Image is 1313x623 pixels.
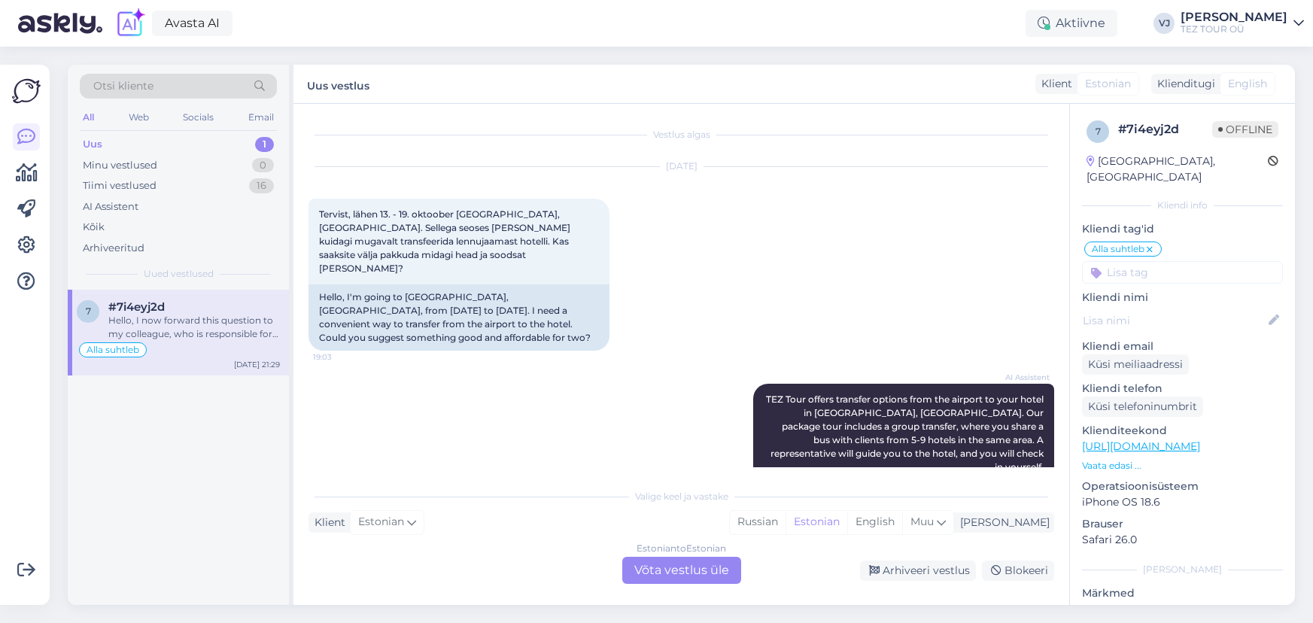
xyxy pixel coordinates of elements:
div: Arhiveeritud [83,241,144,256]
div: Russian [730,511,786,533]
div: Blokeeri [982,561,1054,581]
p: Klienditeekond [1082,423,1283,439]
div: 16 [249,178,274,193]
span: Alla suhtleb [87,345,139,354]
div: Kliendi info [1082,199,1283,212]
div: # 7i4eyj2d [1118,120,1212,138]
div: Tiimi vestlused [83,178,157,193]
p: Brauser [1082,516,1283,532]
div: VJ [1153,13,1175,34]
span: 7 [86,305,91,317]
div: [DATE] [308,160,1054,173]
span: Otsi kliente [93,78,153,94]
div: Klient [1035,76,1072,92]
span: #7i4eyj2d [108,300,165,314]
div: [DATE] 21:29 [234,359,280,370]
span: AI Assistent [993,372,1050,383]
div: 1 [255,137,274,152]
p: Operatsioonisüsteem [1082,479,1283,494]
div: [PERSON_NAME] [954,515,1050,530]
span: Alla suhtleb [1092,245,1144,254]
div: Arhiveeri vestlus [860,561,976,581]
div: Valige keel ja vastake [308,490,1054,503]
div: Klient [308,515,345,530]
span: 7 [1096,126,1101,137]
p: Kliendi nimi [1082,290,1283,305]
div: [GEOGRAPHIC_DATA], [GEOGRAPHIC_DATA] [1087,153,1268,185]
a: [PERSON_NAME]TEZ TOUR OÜ [1181,11,1304,35]
div: Minu vestlused [83,158,157,173]
div: 0 [252,158,274,173]
div: Võta vestlus üle [622,557,741,584]
input: Lisa tag [1082,261,1283,284]
div: Küsi meiliaadressi [1082,354,1189,375]
label: Uus vestlus [307,74,369,94]
div: Uus [83,137,102,152]
div: English [847,511,902,533]
div: Hello, I now forward this question to my colleague, who is responsible for this. The reply will b... [108,314,280,341]
span: Offline [1212,121,1278,138]
img: explore-ai [114,8,146,39]
span: TEZ Tour offers transfer options from the airport to your hotel in [GEOGRAPHIC_DATA], [GEOGRAPHIC... [764,394,1046,567]
div: Aktiivne [1026,10,1117,37]
p: Kliendi tag'id [1082,221,1283,237]
div: Web [126,108,152,127]
p: Märkmed [1082,585,1283,601]
div: AI Assistent [83,199,138,214]
span: Estonian [358,514,404,530]
span: Uued vestlused [144,267,214,281]
a: [URL][DOMAIN_NAME] [1082,439,1200,453]
span: 19:03 [313,351,369,363]
input: Lisa nimi [1083,312,1266,329]
div: Estonian [786,511,847,533]
div: Email [245,108,277,127]
p: Kliendi telefon [1082,381,1283,397]
div: All [80,108,97,127]
div: [PERSON_NAME] [1181,11,1287,23]
div: Hello, I'm going to [GEOGRAPHIC_DATA], [GEOGRAPHIC_DATA], from [DATE] to [DATE]. I need a conveni... [308,284,609,351]
p: iPhone OS 18.6 [1082,494,1283,510]
span: English [1228,76,1267,92]
div: Estonian to Estonian [637,542,726,555]
p: Vaata edasi ... [1082,459,1283,473]
span: Tervist, lähen 13. - 19. oktoober [GEOGRAPHIC_DATA], [GEOGRAPHIC_DATA]. Sellega seoses [PERSON_NA... [319,208,573,274]
div: TEZ TOUR OÜ [1181,23,1287,35]
div: Vestlus algas [308,128,1054,141]
div: Kõik [83,220,105,235]
div: [PERSON_NAME] [1082,563,1283,576]
span: Estonian [1085,76,1131,92]
div: Küsi telefoninumbrit [1082,397,1203,417]
span: Muu [910,515,934,528]
p: Kliendi email [1082,339,1283,354]
div: Socials [180,108,217,127]
p: Safari 26.0 [1082,532,1283,548]
img: Askly Logo [12,77,41,105]
div: Klienditugi [1151,76,1215,92]
a: Avasta AI [152,11,233,36]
